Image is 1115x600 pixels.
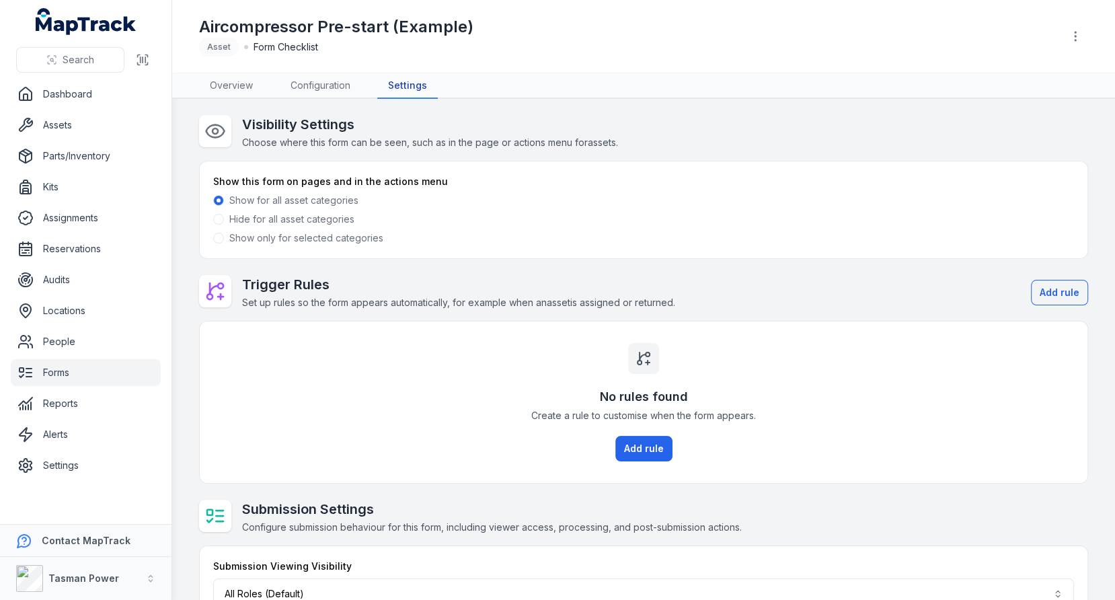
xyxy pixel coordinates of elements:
a: Dashboard [11,81,161,108]
button: Search [16,47,124,73]
a: Audits [11,266,161,293]
a: MapTrack [36,8,137,35]
a: Overview [199,73,264,99]
a: Settings [11,452,161,479]
label: Show for all asset categories [229,194,358,207]
span: Set up rules so the form appears automatically, for example when an asset is assigned or returned. [242,297,675,308]
a: Parts/Inventory [11,143,161,170]
a: Reservations [11,235,161,262]
a: Reports [11,390,161,417]
label: Show only for selected categories [229,231,383,245]
a: Settings [377,73,438,99]
h1: Aircompressor Pre-start (Example) [199,16,473,38]
h3: No rules found [600,387,688,406]
a: Kits [11,174,161,200]
a: Locations [11,297,161,324]
span: Create a rule to customise when the form appears. [531,409,756,422]
label: Show this form on pages and in the actions menu [213,175,448,188]
span: Search [63,53,94,67]
a: Assets [11,112,161,139]
strong: Tasman Power [48,572,119,584]
label: Submission Viewing Visibility [213,560,352,573]
span: Form Checklist [254,40,318,54]
button: Add rule [615,436,672,461]
a: Forms [11,359,161,386]
a: People [11,328,161,355]
span: Configure submission behaviour for this form, including viewer access, processing, and post-submi... [242,521,742,533]
strong: Contact MapTrack [42,535,130,546]
span: Choose where this form can be seen, such as in the page or actions menu for assets . [242,137,618,148]
button: Add rule [1031,280,1088,305]
label: Hide for all asset categories [229,213,354,226]
h2: Visibility Settings [242,115,618,134]
a: Assignments [11,204,161,231]
div: Asset [199,38,239,57]
a: Configuration [280,73,361,99]
h2: Trigger Rules [242,275,675,294]
h2: Submission Settings [242,500,742,519]
a: Alerts [11,421,161,448]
